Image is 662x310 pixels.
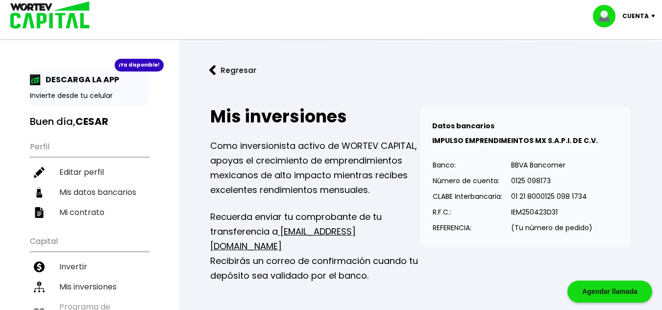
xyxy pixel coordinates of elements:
[30,136,149,222] ul: Perfil
[210,210,420,283] p: Recuerda enviar tu comprobante de tu transferencia a Recibirás un correo de confirmación cuando t...
[511,189,592,204] p: 01 21 8000125 098 1734
[34,167,45,178] img: editar-icon.952d3147.svg
[30,277,149,297] a: Mis inversiones
[30,257,149,277] a: Invertir
[30,74,41,85] img: app-icon
[209,65,216,75] img: flecha izquierda
[433,220,502,235] p: REFERENCIA:
[432,121,494,131] b: Datos bancarios
[649,15,662,18] img: icon-down
[34,262,45,272] img: invertir-icon.b3b967d7.svg
[210,107,420,126] h2: Mis inversiones
[433,205,502,219] p: R.F.C.:
[567,281,652,303] div: Agendar llamada
[41,73,119,86] p: DESCARGA LA APP
[30,202,149,222] a: Mi contrato
[433,189,502,204] p: CLABE Interbancaria:
[511,173,592,188] p: 0125 098173
[34,207,45,218] img: contrato-icon.f2db500c.svg
[210,225,356,252] a: [EMAIL_ADDRESS][DOMAIN_NAME]
[511,205,592,219] p: IEM250423D31
[511,158,592,172] p: BBVA Bancomer
[593,5,622,27] img: profile-image
[195,57,646,83] a: flecha izquierdaRegresar
[30,91,149,101] p: Invierte desde tu celular
[30,162,149,182] a: Editar perfil
[511,220,592,235] p: (Tu número de pedido)
[30,116,149,128] h3: Buen día,
[34,187,45,198] img: datos-icon.10cf9172.svg
[30,182,149,202] a: Mis datos bancarios
[432,136,598,145] b: IMPULSO EMPRENDIMEINTOS MX S.A.P.I. DE C.V.
[210,139,420,197] p: Como inversionista activo de WORTEV CAPITAL, apoyas el crecimiento de emprendimientos mexicanos d...
[115,59,164,72] div: ¡Ya disponible!
[433,158,502,172] p: Banco:
[433,173,502,188] p: Número de cuenta:
[34,282,45,292] img: inversiones-icon.6695dc30.svg
[622,9,649,24] p: Cuenta
[75,115,108,128] b: CESAR
[195,57,271,83] button: Regresar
